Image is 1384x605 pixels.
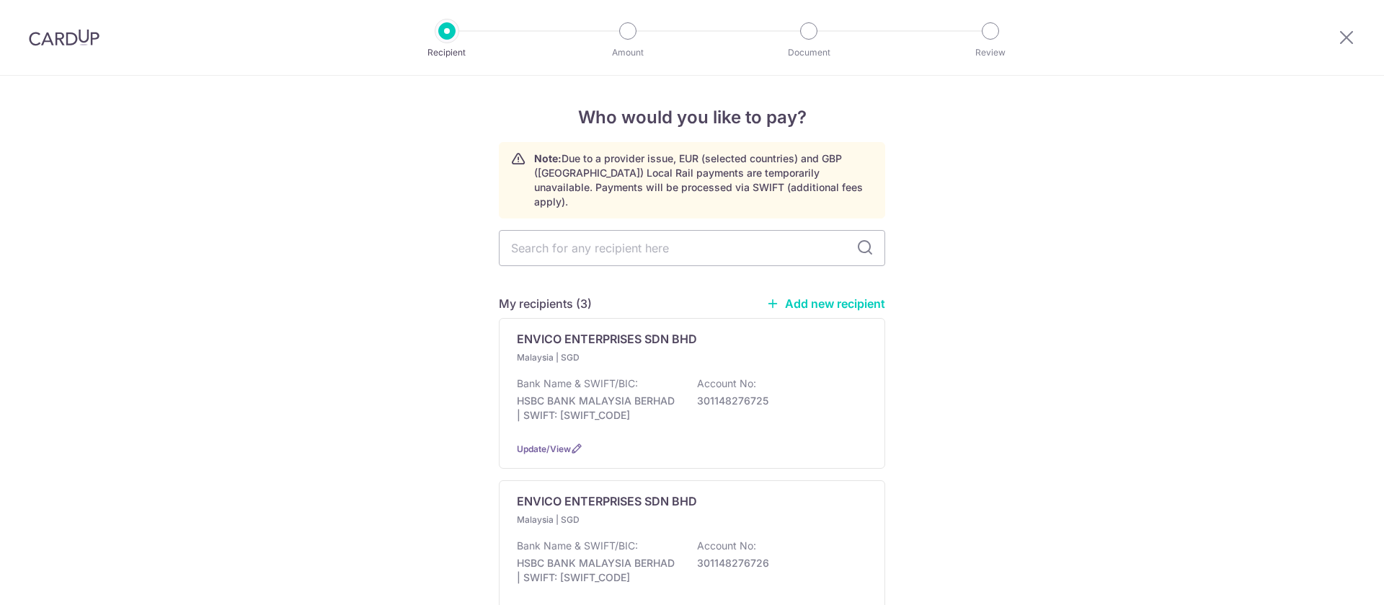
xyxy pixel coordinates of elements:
[766,296,885,311] a: Add new recipient
[755,45,862,60] p: Document
[697,556,859,570] p: 301148276726
[499,230,885,266] input: Search for any recipient here
[499,105,885,131] h4: Who would you like to pay?
[534,152,562,164] strong: Note:
[394,45,500,60] p: Recipient
[517,556,678,585] p: HSBC BANK MALAYSIA BERHAD | SWIFT: [SWIFT_CODE]
[517,443,571,454] a: Update/View
[517,330,697,348] p: ENVICO ENTERPRISES SDN BHD
[499,295,592,312] h5: My recipients (3)
[517,350,687,365] p: Malaysia | SGD
[697,394,859,408] p: 301148276725
[575,45,681,60] p: Amount
[534,151,873,209] p: Due to a provider issue, EUR (selected countries) and GBP ([GEOGRAPHIC_DATA]) Local Rail payments...
[697,376,756,391] p: Account No:
[517,513,687,527] p: Malaysia | SGD
[697,539,756,553] p: Account No:
[517,539,638,553] p: Bank Name & SWIFT/BIC:
[937,45,1044,60] p: Review
[29,29,99,46] img: CardUp
[517,394,678,423] p: HSBC BANK MALAYSIA BERHAD | SWIFT: [SWIFT_CODE]
[517,493,697,510] p: ENVICO ENTERPRISES SDN BHD
[517,376,638,391] p: Bank Name & SWIFT/BIC:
